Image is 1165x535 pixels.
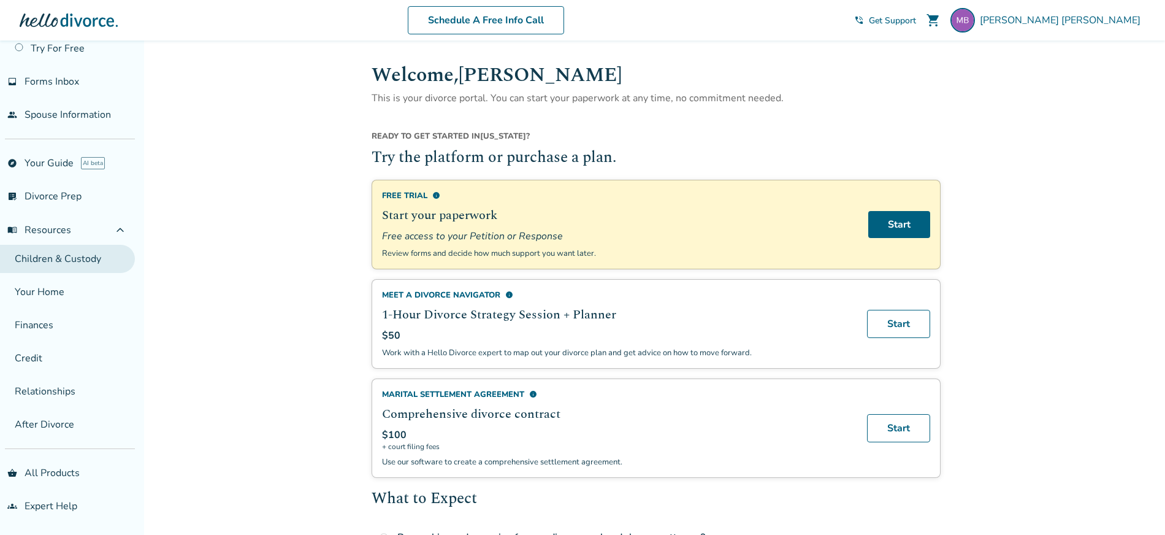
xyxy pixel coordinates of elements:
p: Review forms and decide how much support you want later. [382,248,854,259]
span: shopping_basket [7,468,17,478]
h2: Comprehensive divorce contract [382,405,852,423]
span: groups [7,501,17,511]
a: phone_in_talkGet Support [854,15,916,26]
span: info [432,191,440,199]
span: $100 [382,428,407,442]
span: Resources [7,223,71,237]
span: people [7,110,17,120]
span: expand_less [113,223,128,237]
div: Free Trial [382,190,854,201]
h2: What to Expect [372,488,941,511]
span: menu_book [7,225,17,235]
h1: Welcome, [PERSON_NAME] [372,60,941,90]
span: AI beta [81,157,105,169]
a: Start [867,414,930,442]
span: Forms Inbox [25,75,79,88]
p: Work with a Hello Divorce expert to map out your divorce plan and get advice on how to move forward. [382,347,852,358]
span: $50 [382,329,400,342]
iframe: Chat Widget [1104,476,1165,535]
h2: Try the platform or purchase a plan. [372,147,941,170]
span: explore [7,158,17,168]
p: This is your divorce portal. You can start your paperwork at any time, no commitment needed. [372,90,941,106]
div: Meet a divorce navigator [382,290,852,301]
img: mike.beasley@verizon.net [950,8,975,33]
span: Ready to get started in [372,131,480,142]
a: Start [867,310,930,338]
div: Marital Settlement Agreement [382,389,852,400]
a: Schedule A Free Info Call [408,6,564,34]
a: Start [868,211,930,238]
span: shopping_cart [926,13,941,28]
span: [PERSON_NAME] [PERSON_NAME] [980,13,1145,27]
span: info [505,291,513,299]
div: [US_STATE] ? [372,131,941,147]
span: inbox [7,77,17,87]
p: Use our software to create a comprehensive settlement agreement. [382,456,852,468]
span: Free access to your Petition or Response [382,229,854,243]
span: phone_in_talk [854,15,864,25]
span: list_alt_check [7,191,17,201]
span: + court filing fees [382,442,852,452]
h2: 1-Hour Divorce Strategy Session + Planner [382,306,852,324]
span: info [529,390,537,398]
h2: Start your paperwork [382,206,854,225]
span: Get Support [869,15,916,26]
